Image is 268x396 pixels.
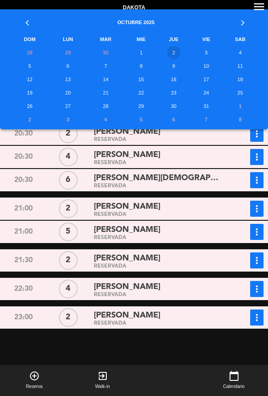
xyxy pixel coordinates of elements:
[251,227,262,237] i: more_vert
[191,33,222,46] th: VIE
[229,371,239,381] i: calendar_today
[9,113,50,126] td: 2
[222,113,259,126] td: 8
[9,99,50,113] td: 26
[250,252,264,268] button: more_vert
[251,284,262,294] i: more_vert
[26,383,42,390] span: Reserva
[250,281,264,297] button: more_vert
[94,161,222,165] div: RESERVADA
[157,33,191,46] th: JUE
[200,365,268,396] button: calendar_todayCalendario
[222,59,259,73] td: 11
[50,86,86,99] td: 20
[68,365,137,396] button: exit_to_appWalk-in
[250,126,264,142] button: more_vert
[86,99,126,113] td: 28
[222,86,259,99] td: 25
[50,33,86,46] th: LUN
[50,9,222,33] th: Octubre 2025
[250,172,264,188] button: more_vert
[191,113,222,126] td: 7
[94,236,222,240] div: RESERVADA
[59,124,78,143] div: 2
[86,113,126,126] td: 4
[9,73,50,86] td: 12
[123,4,145,12] span: Dakota
[191,99,222,113] td: 31
[1,281,46,297] div: 22:30
[94,322,222,326] div: RESERVADA
[222,73,259,86] td: 18
[94,200,160,213] span: [PERSON_NAME]
[250,309,264,326] button: more_vert
[251,203,262,214] i: more_vert
[50,113,86,126] td: 3
[9,33,50,46] th: DOM
[86,33,126,46] th: MAR
[222,33,259,46] th: SAB
[94,172,222,185] span: [PERSON_NAME][DEMOGRAPHIC_DATA]
[86,86,126,99] td: 21
[1,126,46,142] div: 20:30
[9,86,50,99] td: 19
[59,199,78,218] div: 2
[251,175,262,186] i: more_vert
[86,59,126,73] td: 7
[97,371,108,381] i: exit_to_app
[59,308,78,327] div: 2
[222,46,259,59] td: 4
[251,128,262,139] i: more_vert
[59,251,78,270] div: 2
[50,46,86,59] td: 29
[126,113,157,126] td: 5
[251,152,262,162] i: more_vert
[59,148,78,166] div: 4
[250,224,264,240] button: more_vert
[9,59,50,73] td: 5
[191,59,222,73] td: 10
[157,86,191,99] td: 23
[94,309,160,322] span: [PERSON_NAME]
[59,171,78,190] div: 6
[94,184,222,188] div: RESERVADA
[1,201,46,217] div: 21:00
[86,73,126,86] td: 14
[191,86,222,99] td: 24
[157,59,191,73] td: 9
[223,383,244,390] span: Calendario
[95,383,110,390] span: Walk-in
[191,46,222,59] td: 3
[126,86,157,99] td: 22
[50,99,86,113] td: 27
[250,201,264,217] button: more_vert
[94,138,222,142] div: RESERVADA
[1,149,46,165] div: 20:30
[251,312,262,323] i: more_vert
[94,252,160,265] span: [PERSON_NAME]
[50,59,86,73] td: 6
[157,46,191,59] td: 2
[126,33,157,46] th: MIE
[9,9,50,33] th: «
[157,99,191,113] td: 30
[126,59,157,73] td: 8
[1,309,46,326] div: 23:00
[94,293,222,297] div: RESERVADA
[222,9,259,33] th: »
[9,46,50,59] td: 28
[29,371,40,381] i: add_circle_outline
[157,113,191,126] td: 6
[1,172,46,188] div: 20:30
[126,46,157,59] td: 1
[94,125,160,138] span: [PERSON_NAME]
[126,73,157,86] td: 15
[94,280,160,293] span: [PERSON_NAME]
[50,73,86,86] td: 13
[59,223,78,241] div: 5
[86,46,126,59] td: 30
[94,264,222,268] div: RESERVADA
[157,73,191,86] td: 16
[94,213,222,217] div: RESERVADA
[251,255,262,266] i: more_vert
